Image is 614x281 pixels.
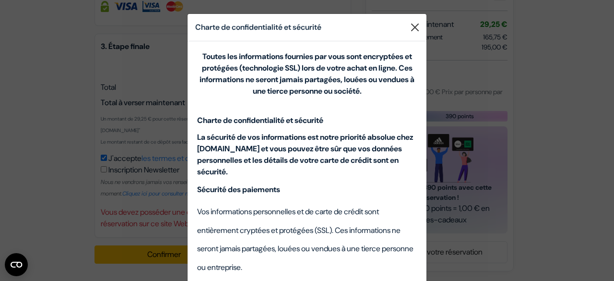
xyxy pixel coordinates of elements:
span: Vos informations personnelles et de carte de crédit sont entièrement cryptées et protégées (SSL).... [197,207,413,272]
h5: Charte de confidentialité et sécurité [195,22,321,33]
button: Close [407,20,423,35]
strong: Toutes les informations fournies par vous sont encryptées et protégées (technologie SSL) lors de ... [200,51,414,96]
b: Charte de confidentialité et sécurité [197,115,323,125]
button: Ouvrir le widget CMP [5,253,28,276]
b: La sécurité de vos informations est notre priorité absolue chez [DOMAIN_NAME] et vous pouvez être... [197,132,413,177]
b: Sécurité des paiements [197,184,280,195]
